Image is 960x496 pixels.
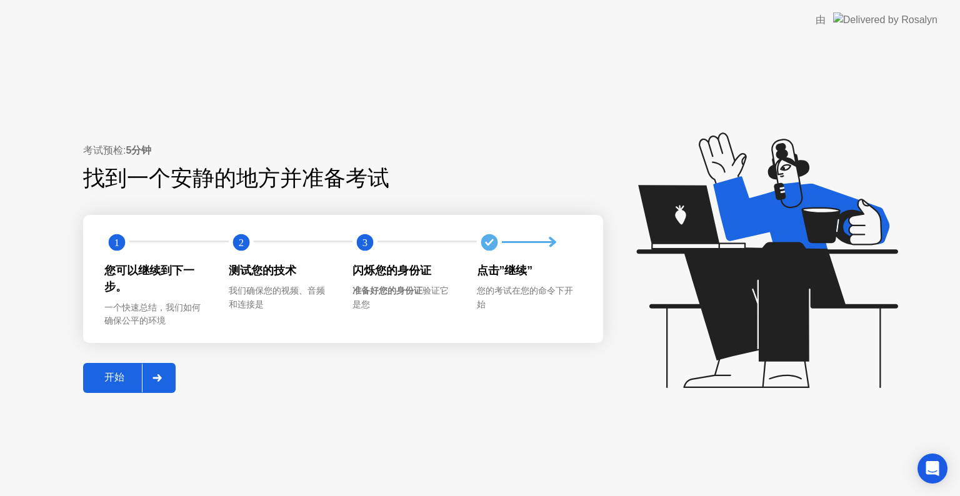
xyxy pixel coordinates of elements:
div: 开始 [87,371,142,384]
div: 找到一个安静的地方并准备考试 [83,162,524,195]
text: 1 [114,237,119,249]
div: 您可以继续到下一步。 [104,262,209,295]
text: 2 [238,237,243,249]
div: 我们确保您的视频、音频和连接是 [229,284,333,311]
img: Delivered by Rosalyn [833,12,937,27]
div: 点击”继续” [477,262,581,279]
div: 由 [816,12,826,27]
div: 一个快速总结，我们如何确保公平的环境 [104,301,209,328]
div: 验证它是您 [352,284,457,311]
b: 5分钟 [126,145,151,156]
b: 准备好您的身份证 [352,285,422,295]
div: Open Intercom Messenger [917,454,947,484]
button: 开始 [83,363,176,393]
div: 测试您的技术 [229,262,333,279]
text: 3 [362,237,367,249]
div: 您的考试在您的命令下开始 [477,284,581,311]
div: 闪烁您的身份证 [352,262,457,279]
div: 考试预检: [83,143,603,158]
